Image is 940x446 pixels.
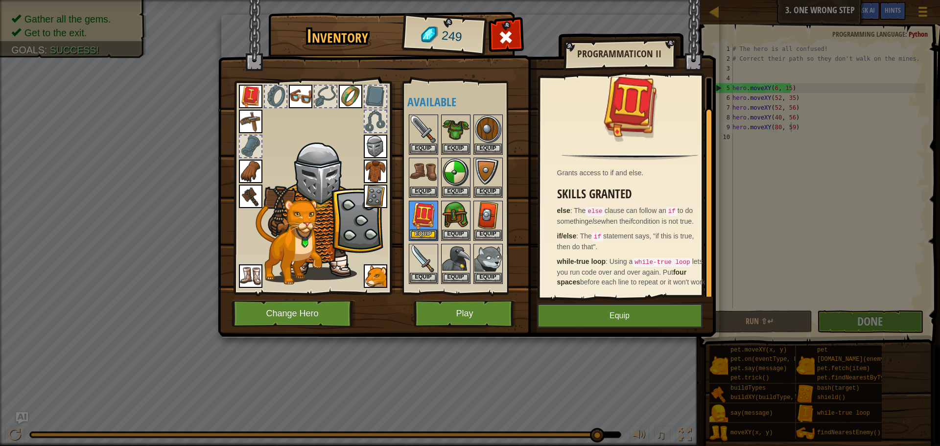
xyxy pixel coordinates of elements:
[474,273,502,283] button: Equip
[364,185,387,208] img: portrait.png
[410,230,437,240] button: Equip
[364,135,387,158] img: portrait.png
[410,187,437,197] button: Equip
[442,245,470,272] img: portrait.png
[598,73,662,137] img: portrait.png
[442,202,470,229] img: portrait.png
[256,199,322,284] img: cougar-paper-dolls.png
[275,26,400,47] h1: Inventory
[442,159,470,186] img: portrait.png
[410,159,437,186] img: portrait.png
[410,202,437,229] img: portrait.png
[410,273,437,283] button: Equip
[263,138,383,280] img: male.png
[474,159,502,186] img: portrait.png
[442,273,470,283] button: Equip
[442,230,470,240] button: Equip
[666,207,678,216] code: if
[629,217,633,225] em: if
[474,202,502,229] img: portrait.png
[557,207,694,225] span: The clause can follow an to do something when the condition is not true.
[474,143,502,154] button: Equip
[407,95,530,108] h4: Available
[606,258,610,265] span: :
[633,258,692,267] code: while-true loop
[410,116,437,143] img: portrait.png
[557,268,687,286] strong: four spaces
[474,116,502,143] img: portrait.png
[239,185,262,208] img: portrait.png
[588,217,601,225] em: else
[364,264,387,288] img: portrait.png
[576,232,580,240] span: :
[557,258,606,265] strong: while-true loop
[557,232,694,251] span: The statement says, "if this is true, then do that".
[592,233,603,241] code: if
[474,245,502,272] img: portrait.png
[557,207,570,214] strong: else
[442,116,470,143] img: portrait.png
[557,188,708,201] h3: Skills Granted
[239,264,262,288] img: portrait.png
[239,160,262,183] img: portrait.png
[570,207,574,214] span: :
[232,300,356,327] button: Change Hero
[586,207,604,216] code: else
[410,143,437,154] button: Equip
[557,168,708,178] div: Grants access to if and else.
[364,160,387,183] img: portrait.png
[442,187,470,197] button: Equip
[414,300,516,327] button: Play
[410,245,437,272] img: portrait.png
[557,232,577,240] strong: if/else
[573,48,665,59] h2: Programmaticon II
[442,143,470,154] button: Equip
[339,85,362,108] img: portrait.png
[441,27,463,46] span: 249
[289,85,312,108] img: portrait.png
[239,85,262,108] img: portrait.png
[557,258,707,286] span: Using a lets you run code over and over again. Put before each line to repeat or it won't work!
[562,154,698,160] img: hr.png
[474,230,502,240] button: Equip
[239,110,262,133] img: portrait.png
[474,187,502,197] button: Equip
[537,304,703,328] button: Equip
